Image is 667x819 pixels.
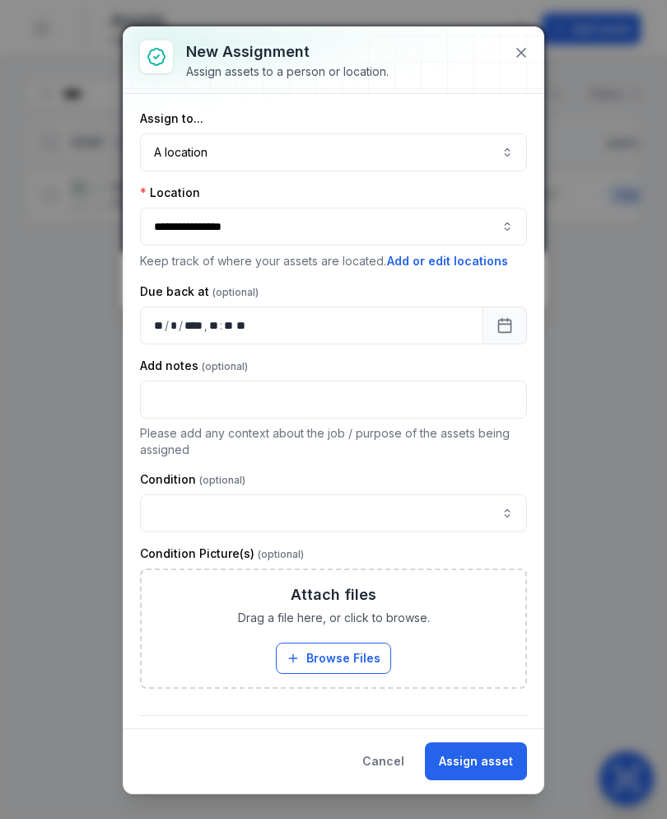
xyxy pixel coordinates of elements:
p: Keep track of where your assets are located. [140,252,527,270]
label: Condition [140,471,245,488]
label: Condition Picture(s) [140,545,304,562]
label: Due back at [140,283,259,300]
button: Cancel [348,742,418,780]
label: Location [140,185,200,201]
div: hour, [209,317,220,334]
button: Calendar [483,307,527,344]
div: minute, [224,317,235,334]
h3: New assignment [186,40,389,63]
div: am/pm, [236,317,247,334]
div: : [220,317,224,334]
div: month, [170,317,179,334]
button: Browse Files [276,643,391,674]
p: Please add any context about the job / purpose of the assets being assigned [140,425,527,458]
button: Add or edit locations [386,252,509,270]
button: Assign asset [425,742,527,780]
button: A location [140,133,527,171]
div: , [204,317,209,334]
label: Assign to... [140,110,203,127]
div: year, [184,317,204,334]
div: day, [154,317,165,334]
div: / [165,317,170,334]
h3: Attach files [291,583,376,606]
span: Drag a file here, or click to browse. [238,610,430,626]
div: / [179,317,184,334]
label: Add notes [140,358,248,374]
div: Assign assets to a person or location. [186,63,389,80]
